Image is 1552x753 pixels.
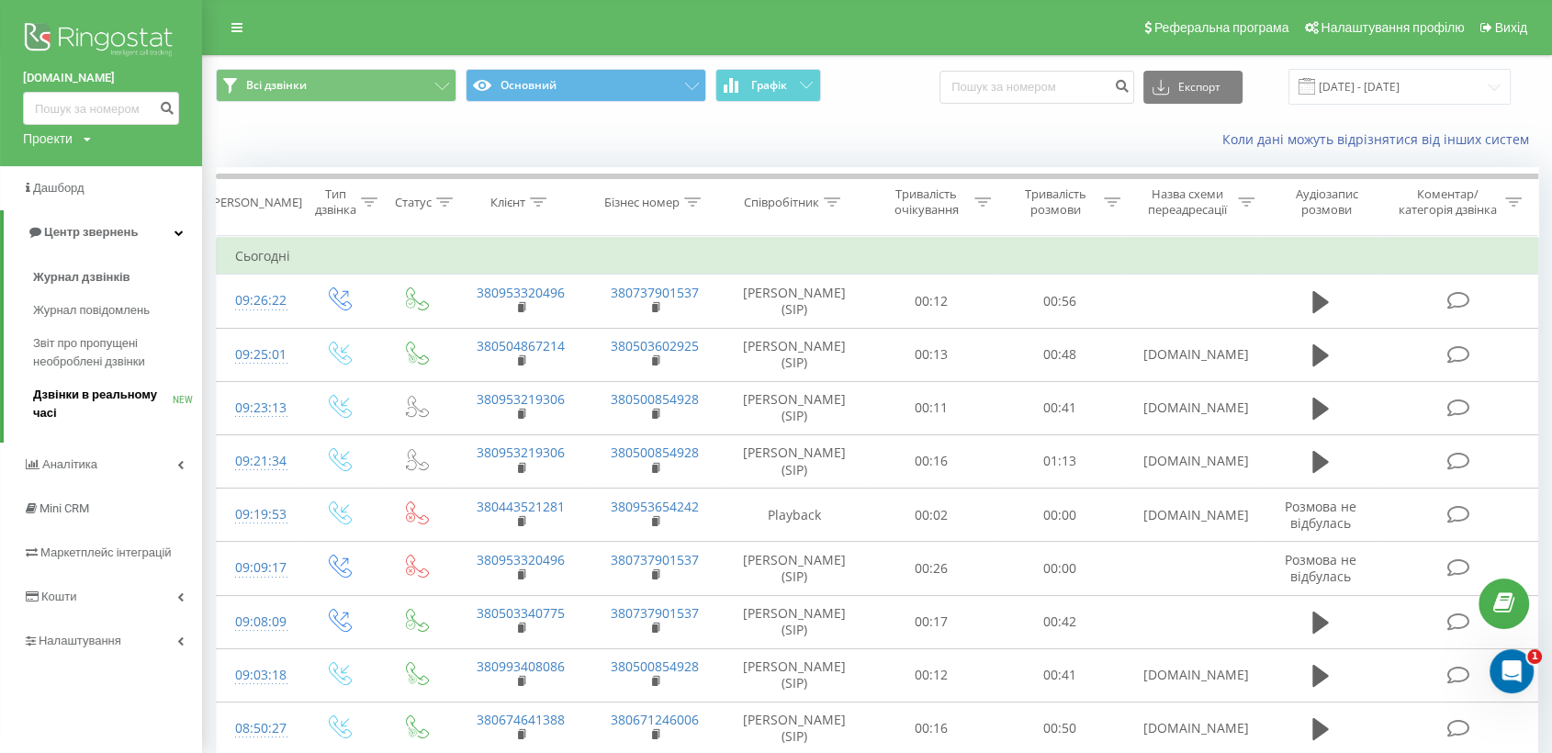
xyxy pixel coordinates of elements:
[33,386,173,422] span: Дзвінки в реальному часі
[611,711,699,728] a: 380671246006
[39,501,89,515] span: Mini CRM
[477,284,565,301] a: 380953320496
[235,497,280,533] div: 09:19:53
[1124,381,1258,434] td: [DOMAIN_NAME]
[235,657,280,693] div: 09:03:18
[744,195,819,210] div: Співробітник
[1276,186,1378,218] div: Аудіозапис розмови
[939,71,1134,104] input: Пошук за номером
[1124,434,1258,488] td: [DOMAIN_NAME]
[39,634,121,647] span: Налаштування
[611,444,699,461] a: 380500854928
[33,301,150,320] span: Журнал повідомлень
[235,604,280,640] div: 09:08:09
[1142,186,1233,218] div: Назва схеми переадресації
[722,381,866,434] td: [PERSON_NAME] (SIP)
[866,489,995,542] td: 00:02
[722,595,866,648] td: [PERSON_NAME] (SIP)
[209,195,302,210] div: [PERSON_NAME]
[477,711,565,728] a: 380674641388
[995,648,1124,702] td: 00:41
[995,542,1124,595] td: 00:00
[751,79,787,92] span: Графік
[23,92,179,125] input: Пошук за номером
[33,261,202,294] a: Журнал дзвінків
[246,78,307,93] span: Всі дзвінки
[995,434,1124,488] td: 01:13
[33,378,202,430] a: Дзвінки в реальному часіNEW
[995,595,1124,648] td: 00:42
[866,542,995,595] td: 00:26
[1527,649,1542,664] span: 1
[611,390,699,408] a: 380500854928
[1495,20,1527,35] span: Вихід
[611,498,699,515] a: 380953654242
[1154,20,1289,35] span: Реферальна програма
[995,381,1124,434] td: 00:41
[604,195,680,210] div: Бізнес номер
[33,294,202,327] a: Журнал повідомлень
[611,337,699,354] a: 380503602925
[995,275,1124,328] td: 00:56
[1321,20,1464,35] span: Налаштування профілю
[1124,328,1258,381] td: [DOMAIN_NAME]
[1222,130,1538,148] a: Коли дані можуть відрізнятися вiд інших систем
[235,283,280,319] div: 09:26:22
[217,238,1538,275] td: Сьогодні
[715,69,821,102] button: Графік
[235,337,280,373] div: 09:25:01
[866,434,995,488] td: 00:16
[477,657,565,675] a: 380993408086
[235,390,280,426] div: 09:23:13
[23,69,179,87] a: [DOMAIN_NAME]
[477,390,565,408] a: 380953219306
[477,498,565,515] a: 380443521281
[1124,648,1258,702] td: [DOMAIN_NAME]
[395,195,432,210] div: Статус
[490,195,525,210] div: Клієнт
[42,457,97,471] span: Аналiтика
[1124,489,1258,542] td: [DOMAIN_NAME]
[235,550,280,586] div: 09:09:17
[722,275,866,328] td: [PERSON_NAME] (SIP)
[41,590,76,603] span: Кошти
[611,284,699,301] a: 380737901537
[611,657,699,675] a: 380500854928
[1393,186,1501,218] div: Коментар/категорія дзвінка
[866,648,995,702] td: 00:12
[611,551,699,568] a: 380737901537
[1285,551,1356,585] span: Розмова не відбулась
[33,327,202,378] a: Звіт про пропущені необроблені дзвінки
[477,604,565,622] a: 380503340775
[866,381,995,434] td: 00:11
[4,210,202,254] a: Центр звернень
[235,711,280,747] div: 08:50:27
[466,69,706,102] button: Основний
[315,186,356,218] div: Тип дзвінка
[1143,71,1243,104] button: Експорт
[722,648,866,702] td: [PERSON_NAME] (SIP)
[23,18,179,64] img: Ringostat logo
[611,604,699,622] a: 380737901537
[995,328,1124,381] td: 00:48
[1490,649,1534,693] iframe: Intercom live chat
[477,551,565,568] a: 380953320496
[23,129,73,148] div: Проекти
[44,225,138,239] span: Центр звернень
[235,444,280,479] div: 09:21:34
[33,268,130,287] span: Журнал дзвінків
[1012,186,1099,218] div: Тривалість розмови
[1285,498,1356,532] span: Розмова не відбулась
[883,186,971,218] div: Тривалість очікування
[722,328,866,381] td: [PERSON_NAME] (SIP)
[995,489,1124,542] td: 00:00
[477,337,565,354] a: 380504867214
[216,69,456,102] button: Всі дзвінки
[722,542,866,595] td: [PERSON_NAME] (SIP)
[722,489,866,542] td: Playback
[866,328,995,381] td: 00:13
[866,275,995,328] td: 00:12
[33,334,193,371] span: Звіт про пропущені необроблені дзвінки
[866,595,995,648] td: 00:17
[477,444,565,461] a: 380953219306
